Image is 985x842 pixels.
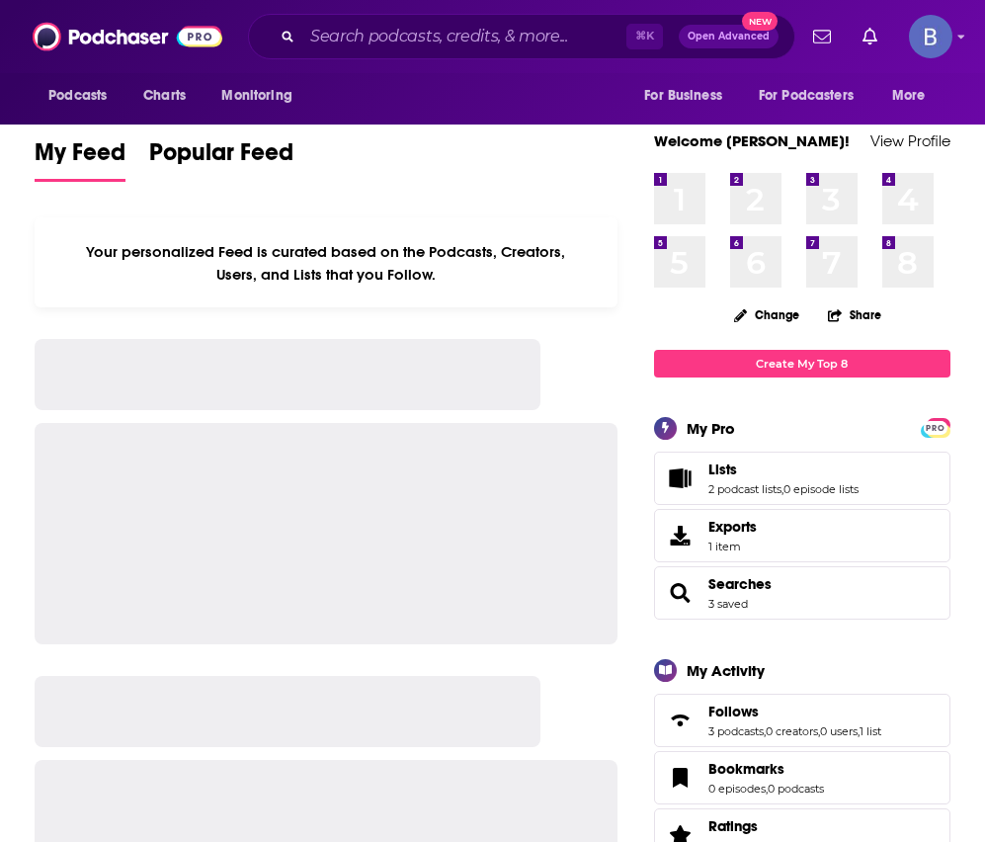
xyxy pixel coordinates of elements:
img: User Profile [909,15,952,58]
a: 0 users [820,724,858,738]
div: My Activity [687,661,765,680]
span: More [892,82,926,110]
span: Exports [661,522,700,549]
button: open menu [35,77,132,115]
input: Search podcasts, credits, & more... [302,21,626,52]
span: , [766,782,768,796]
span: Podcasts [48,82,107,110]
span: Monitoring [221,82,291,110]
button: Share [827,295,882,334]
span: Lists [654,452,950,505]
button: open menu [207,77,317,115]
span: , [818,724,820,738]
span: 1 item [708,540,757,553]
a: Show notifications dropdown [855,20,885,53]
div: My Pro [687,419,735,438]
a: Charts [130,77,198,115]
a: Create My Top 8 [654,350,950,377]
a: Searches [708,575,772,593]
a: 3 podcasts [708,724,764,738]
a: Lists [661,464,700,492]
div: Your personalized Feed is curated based on the Podcasts, Creators, Users, and Lists that you Follow. [35,217,617,307]
a: Show notifications dropdown [805,20,839,53]
span: Follows [654,694,950,747]
a: 3 saved [708,597,748,611]
span: PRO [924,421,947,436]
a: Searches [661,579,700,607]
a: 0 podcasts [768,782,824,796]
a: 0 creators [766,724,818,738]
button: Show profile menu [909,15,952,58]
span: Lists [708,461,737,478]
img: Podchaser - Follow, Share and Rate Podcasts [33,18,222,55]
button: open menu [746,77,882,115]
a: Popular Feed [149,137,293,182]
div: Search podcasts, credits, & more... [248,14,795,59]
button: Open AdvancedNew [679,25,779,48]
button: Change [722,302,811,327]
span: Exports [708,518,757,536]
a: 0 episode lists [783,482,859,496]
button: open menu [878,77,950,115]
a: Bookmarks [708,760,824,778]
span: Bookmarks [708,760,784,778]
span: My Feed [35,137,125,179]
a: View Profile [870,131,950,150]
a: PRO [924,419,947,434]
span: Open Advanced [688,32,770,42]
a: 2 podcast lists [708,482,781,496]
span: , [781,482,783,496]
a: Lists [708,461,859,478]
a: Exports [654,509,950,562]
span: , [858,724,860,738]
a: Bookmarks [661,764,700,792]
a: My Feed [35,137,125,182]
a: Welcome [PERSON_NAME]! [654,131,850,150]
a: Follows [661,707,700,734]
span: Bookmarks [654,751,950,804]
span: Logged in as BTallent [909,15,952,58]
span: For Podcasters [759,82,854,110]
span: For Business [644,82,722,110]
span: Popular Feed [149,137,293,179]
span: Ratings [708,817,758,835]
a: Ratings [708,817,824,835]
span: , [764,724,766,738]
span: New [742,12,778,31]
a: 1 list [860,724,881,738]
span: ⌘ K [626,24,663,49]
button: open menu [630,77,747,115]
span: Searches [654,566,950,620]
a: 0 episodes [708,782,766,796]
a: Follows [708,703,881,720]
span: Charts [143,82,186,110]
span: Follows [708,703,759,720]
